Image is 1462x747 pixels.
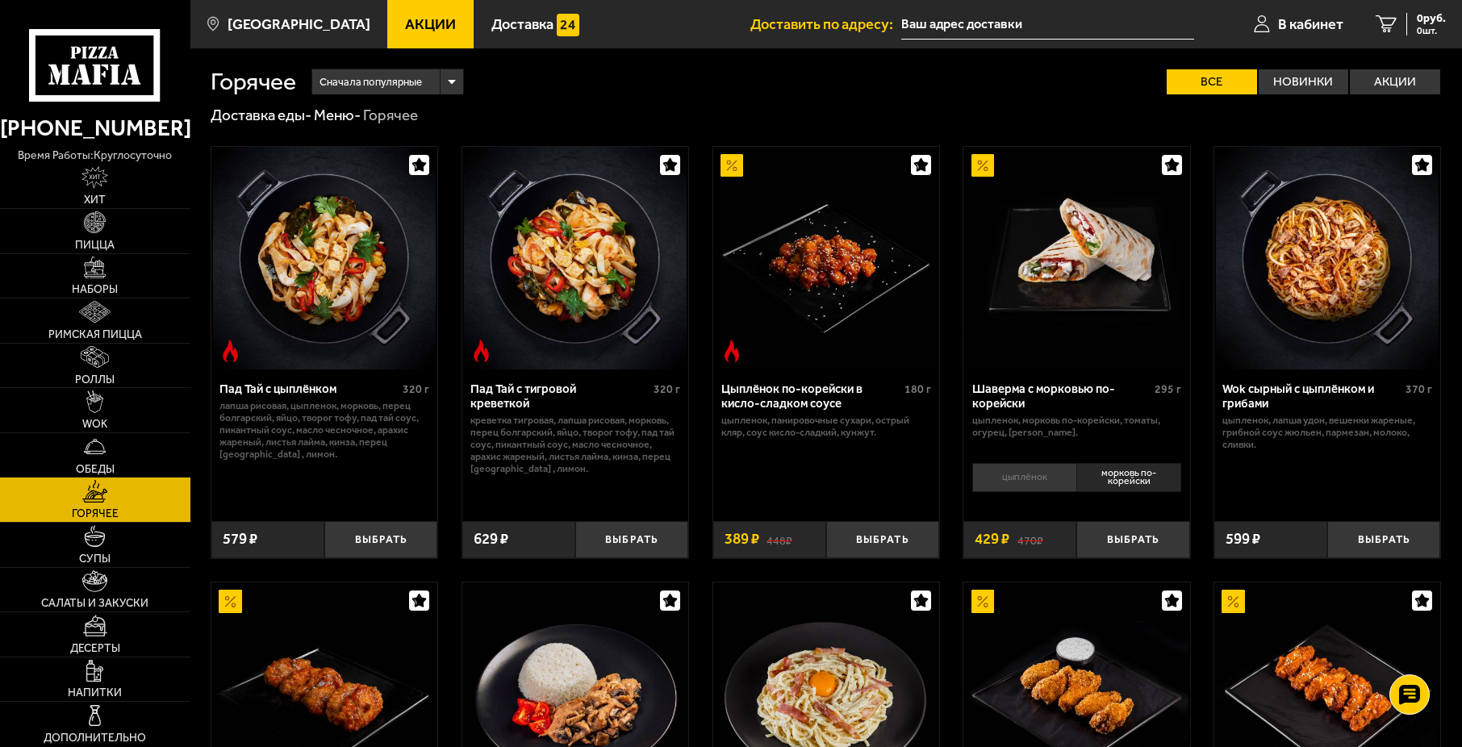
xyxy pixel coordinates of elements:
img: 15daf4d41897b9f0e9f617042186c801.svg [557,14,579,36]
a: АкционныйШаверма с морковью по-корейски [963,147,1189,370]
span: Сначала популярные [320,68,422,97]
span: [GEOGRAPHIC_DATA] [228,17,370,31]
div: Шаверма с морковью по-корейски [972,382,1151,411]
a: Доставка еды- [211,106,311,124]
span: 0 шт. [1417,26,1446,35]
p: цыпленок, лапша удон, вешенки жареные, грибной соус Жюльен, пармезан, молоко, сливки. [1222,415,1432,451]
label: Новинки [1259,69,1348,94]
span: 389 ₽ [725,532,759,547]
img: Острое блюдо [219,340,241,362]
img: Акционный [721,154,743,177]
img: Акционный [971,590,994,612]
p: креветка тигровая, лапша рисовая, морковь, перец болгарский, яйцо, творог тофу, пад тай соус, пик... [470,415,680,475]
h1: Горячее [211,69,296,94]
span: 599 ₽ [1226,532,1260,547]
span: Доставить по адресу: [750,17,901,31]
s: 448 ₽ [767,532,792,547]
span: Супы [79,553,111,565]
span: Роллы [75,374,115,386]
span: 320 г [654,382,680,396]
img: Акционный [219,590,241,612]
button: Выбрать [575,521,688,558]
span: 180 г [904,382,931,396]
div: Горячее [363,106,418,126]
span: Наборы [72,284,118,295]
div: Wok сырный с цыплёнком и грибами [1222,382,1401,411]
li: морковь по-корейски [1076,463,1181,493]
a: Меню- [314,106,361,124]
span: Акции [405,17,456,31]
img: Пад Тай с тигровой креветкой [464,147,687,370]
img: Острое блюдо [470,340,492,362]
a: Wok сырный с цыплёнком и грибами [1214,147,1440,370]
span: Горячее [72,508,119,520]
img: Острое блюдо [721,340,743,362]
span: В кабинет [1278,17,1343,31]
a: Острое блюдоПад Тай с цыплёнком [211,147,437,370]
label: Все [1167,69,1256,94]
span: 295 г [1155,382,1181,396]
div: 0 [963,457,1189,509]
span: Десерты [70,643,120,654]
img: Шаверма с морковью по-корейски [965,147,1188,370]
span: 0 руб. [1417,13,1446,24]
a: Острое блюдоПад Тай с тигровой креветкой [462,147,688,370]
button: Выбрать [826,521,939,558]
p: лапша рисовая, цыпленок, морковь, перец болгарский, яйцо, творог тофу, пад тай соус, пикантный со... [219,400,429,461]
span: Пицца [75,240,115,251]
span: 629 ₽ [474,532,508,547]
s: 470 ₽ [1017,532,1043,547]
label: Акции [1350,69,1439,94]
span: Римская пицца [48,329,142,340]
button: Выбрать [324,521,437,558]
span: улица Стахановцев, 17 [901,10,1193,40]
span: Хит [84,194,106,206]
li: цыплёнок [972,463,1076,493]
img: Wok сырный с цыплёнком и грибами [1216,147,1439,370]
button: Выбрать [1076,521,1189,558]
img: Акционный [971,154,994,177]
img: Пад Тай с цыплёнком [213,147,437,370]
span: 429 ₽ [975,532,1009,547]
img: Цыплёнок по-корейски в кисло-сладком соусе [714,147,938,370]
img: Акционный [1222,590,1244,612]
button: Выбрать [1327,521,1440,558]
span: 579 ₽ [223,532,257,547]
p: цыпленок, морковь по-корейски, томаты, огурец, [PERSON_NAME]. [972,415,1182,439]
span: Обеды [76,464,115,475]
span: Салаты и закуски [41,598,148,609]
div: Пад Тай с цыплёнком [219,382,399,396]
span: Доставка [491,17,553,31]
div: Цыплёнок по-корейски в кисло-сладком соусе [721,382,900,411]
p: цыпленок, панировочные сухари, острый кляр, Соус кисло-сладкий, кунжут. [721,415,931,439]
input: Ваш адрес доставки [901,10,1193,40]
span: WOK [82,419,107,430]
span: 370 г [1406,382,1432,396]
span: Напитки [68,687,122,699]
span: 320 г [403,382,429,396]
span: Дополнительно [44,732,146,744]
div: Пад Тай с тигровой креветкой [470,382,650,411]
a: АкционныйОстрое блюдоЦыплёнок по-корейски в кисло-сладком соусе [713,147,939,370]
